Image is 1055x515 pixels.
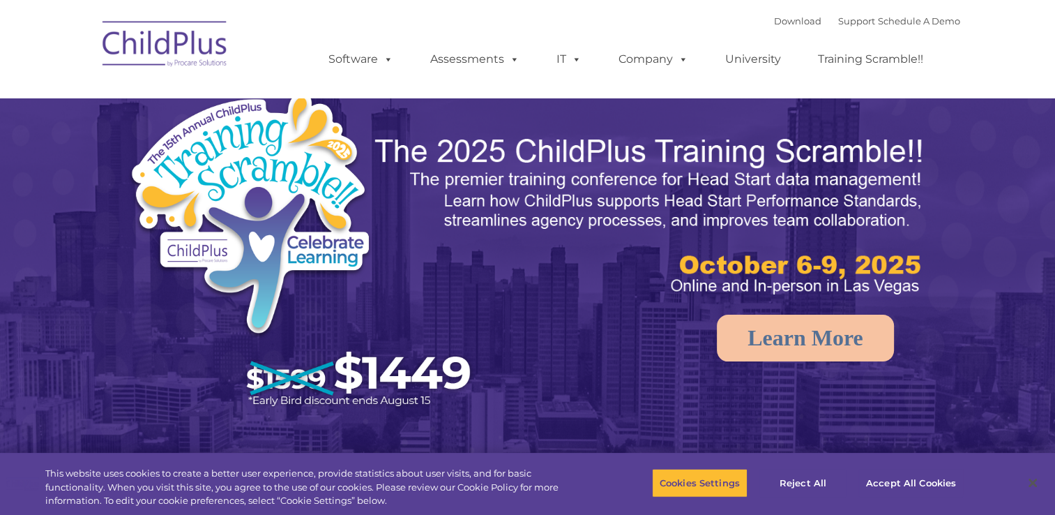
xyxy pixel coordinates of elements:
[804,45,937,73] a: Training Scramble!!
[416,45,533,73] a: Assessments
[605,45,702,73] a: Company
[878,15,960,27] a: Schedule A Demo
[838,15,875,27] a: Support
[314,45,407,73] a: Software
[774,15,821,27] a: Download
[96,11,235,81] img: ChildPlus by Procare Solutions
[717,315,894,361] a: Learn More
[652,468,747,498] button: Cookies Settings
[194,92,236,103] span: Last name
[1017,468,1048,498] button: Close
[542,45,595,73] a: IT
[45,467,580,508] div: This website uses cookies to create a better user experience, provide statistics about user visit...
[858,468,964,498] button: Accept All Cookies
[711,45,795,73] a: University
[774,15,960,27] font: |
[194,149,253,160] span: Phone number
[759,468,847,498] button: Reject All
